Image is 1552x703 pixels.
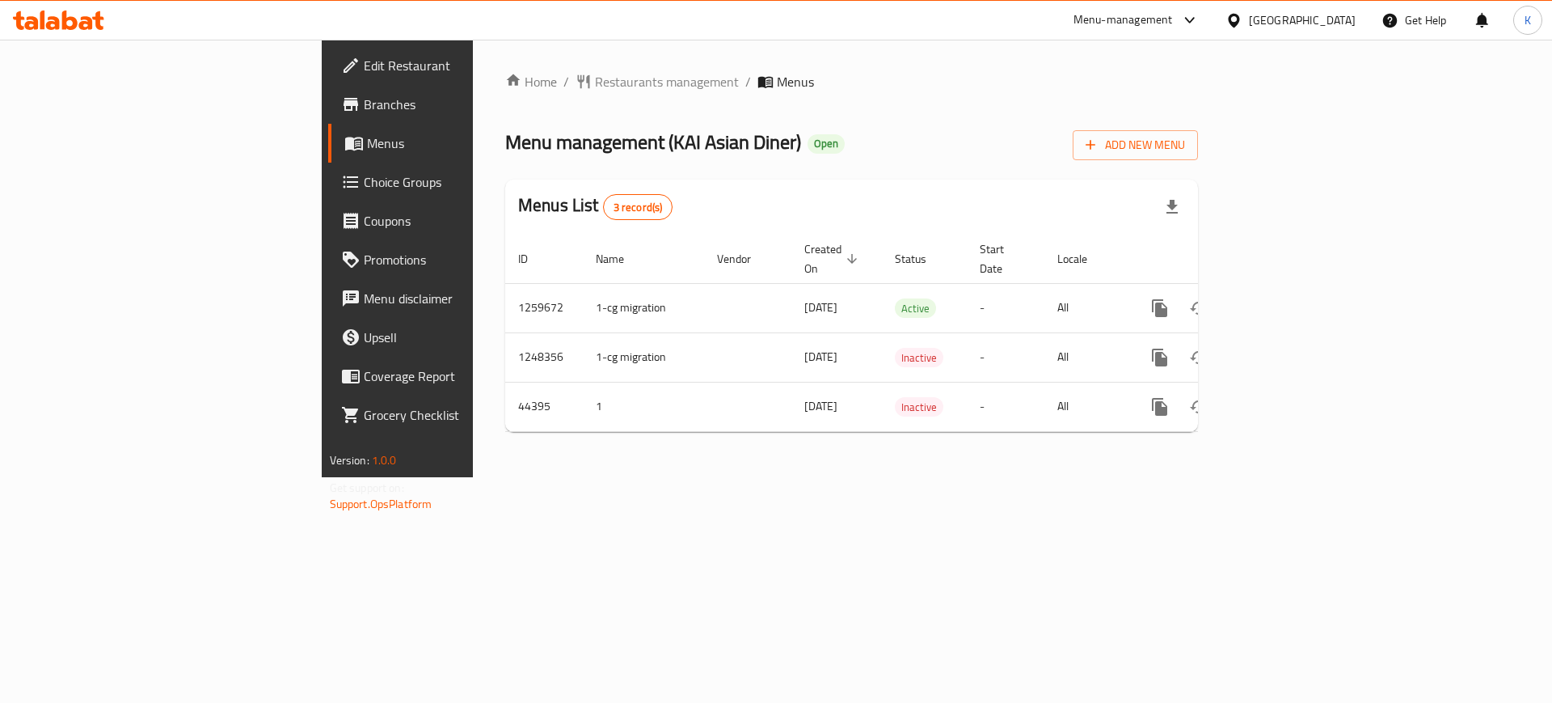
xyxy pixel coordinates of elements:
[505,124,801,160] span: Menu management ( KAI Asian Diner )
[745,72,751,91] li: /
[1179,289,1218,328] button: Change Status
[364,56,568,75] span: Edit Restaurant
[583,332,704,382] td: 1-cg migration
[364,95,568,114] span: Branches
[895,398,943,417] span: Inactive
[596,249,645,269] span: Name
[895,397,943,417] div: Inactive
[1141,289,1179,328] button: more
[777,72,814,91] span: Menus
[1044,382,1128,431] td: All
[330,450,369,471] span: Version:
[1153,188,1191,227] div: Export file
[583,283,704,332] td: 1-cg migration
[895,249,947,269] span: Status
[505,235,1309,432] table: enhanced table
[328,46,581,85] a: Edit Restaurant
[328,240,581,279] a: Promotions
[967,332,1044,382] td: -
[1073,11,1173,30] div: Menu-management
[1086,135,1185,155] span: Add New Menu
[367,133,568,153] span: Menus
[328,396,581,434] a: Grocery Checklist
[808,134,845,154] div: Open
[603,194,673,220] div: Total records count
[804,396,837,417] span: [DATE]
[364,250,568,269] span: Promotions
[1141,338,1179,377] button: more
[604,200,673,215] span: 3 record(s)
[895,299,936,318] span: Active
[1141,387,1179,426] button: more
[364,405,568,425] span: Grocery Checklist
[364,328,568,347] span: Upsell
[1179,387,1218,426] button: Change Status
[804,297,837,318] span: [DATE]
[364,211,568,231] span: Coupons
[328,163,581,201] a: Choice Groups
[804,239,862,278] span: Created On
[505,72,1198,91] nav: breadcrumb
[1128,235,1309,284] th: Actions
[330,477,404,498] span: Get support on:
[328,124,581,163] a: Menus
[328,318,581,357] a: Upsell
[328,85,581,124] a: Branches
[328,201,581,240] a: Coupons
[1057,249,1108,269] span: Locale
[1525,11,1531,29] span: K
[583,382,704,431] td: 1
[330,493,432,515] a: Support.OpsPlatform
[895,349,943,367] span: Inactive
[804,346,837,367] span: [DATE]
[364,289,568,308] span: Menu disclaimer
[1073,130,1198,160] button: Add New Menu
[518,193,673,220] h2: Menus List
[980,239,1025,278] span: Start Date
[595,72,739,91] span: Restaurants management
[895,299,936,318] div: Active
[1044,332,1128,382] td: All
[372,450,397,471] span: 1.0.0
[328,279,581,318] a: Menu disclaimer
[1179,338,1218,377] button: Change Status
[717,249,772,269] span: Vendor
[518,249,549,269] span: ID
[808,137,845,150] span: Open
[967,283,1044,332] td: -
[576,72,739,91] a: Restaurants management
[364,172,568,192] span: Choice Groups
[328,357,581,396] a: Coverage Report
[967,382,1044,431] td: -
[1249,11,1356,29] div: [GEOGRAPHIC_DATA]
[364,366,568,386] span: Coverage Report
[1044,283,1128,332] td: All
